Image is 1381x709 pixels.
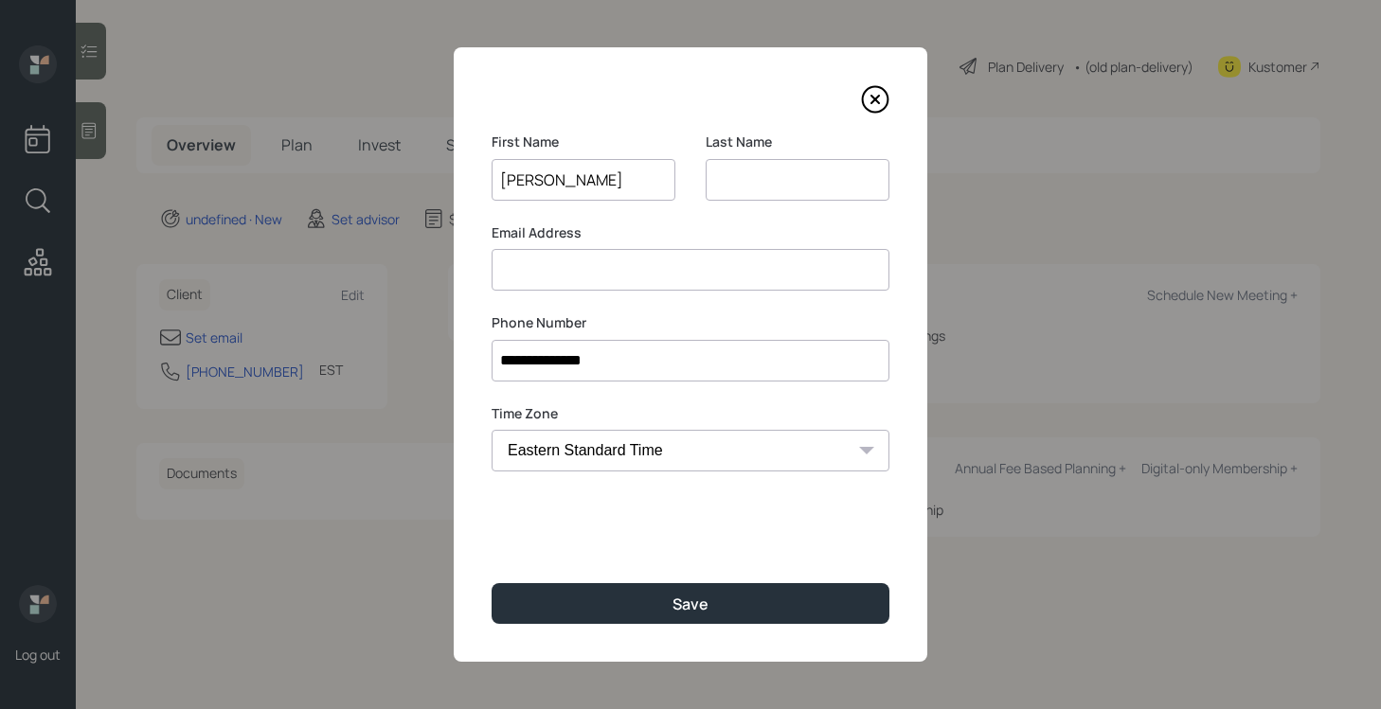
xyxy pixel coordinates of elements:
label: Last Name [706,133,889,151]
label: First Name [492,133,675,151]
label: Email Address [492,223,889,242]
label: Time Zone [492,404,889,423]
label: Phone Number [492,313,889,332]
div: Save [673,594,708,614]
button: Save [492,583,889,624]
